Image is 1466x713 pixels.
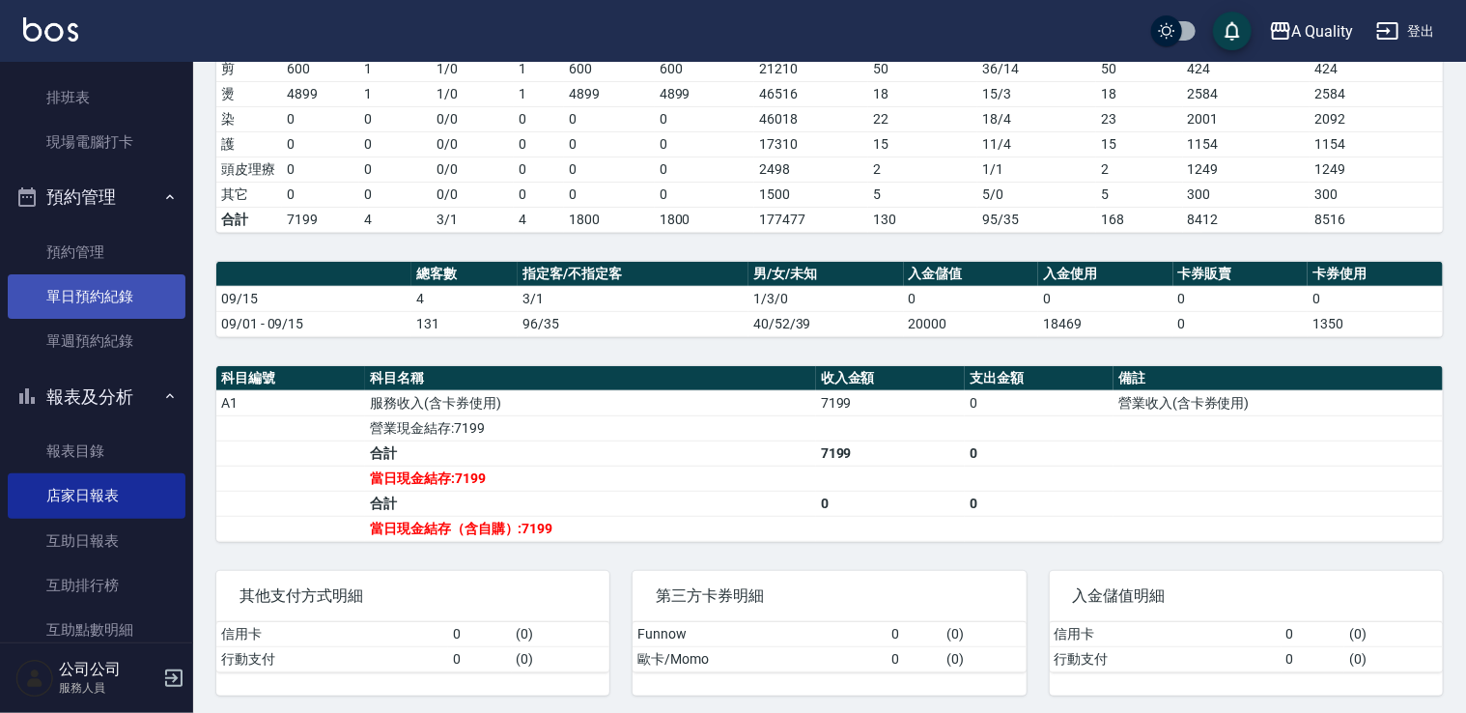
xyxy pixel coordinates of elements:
[754,106,868,131] td: 46018
[1038,286,1173,311] td: 0
[655,131,755,157] td: 0
[904,262,1039,287] th: 入金儲值
[411,262,518,287] th: 總客數
[942,646,1027,671] td: ( 0 )
[216,182,282,207] td: 其它
[514,131,564,157] td: 0
[564,106,655,131] td: 0
[1173,311,1309,336] td: 0
[977,207,1096,232] td: 95/35
[432,56,514,81] td: 1 / 0
[8,563,185,608] a: 互助排行榜
[282,81,359,106] td: 4899
[365,415,816,441] td: 營業現金結存:7199
[282,106,359,131] td: 0
[359,157,433,182] td: 0
[1173,286,1309,311] td: 0
[432,81,514,106] td: 1 / 0
[365,390,816,415] td: 服務收入(含卡券使用)
[564,207,655,232] td: 1800
[754,182,868,207] td: 1500
[1038,262,1173,287] th: 入金使用
[514,207,564,232] td: 4
[282,131,359,157] td: 0
[216,157,282,182] td: 頭皮理療
[1282,622,1345,647] td: 0
[514,56,564,81] td: 1
[655,207,755,232] td: 1800
[977,157,1096,182] td: 1 / 1
[965,390,1114,415] td: 0
[1096,131,1183,157] td: 15
[8,230,185,274] a: 預約管理
[816,441,965,466] td: 7199
[8,429,185,473] a: 報表目錄
[564,131,655,157] td: 0
[8,319,185,363] a: 單週預約紀錄
[888,622,942,647] td: 0
[655,106,755,131] td: 0
[633,622,887,647] td: Funnow
[1114,390,1443,415] td: 營業收入(含卡券使用)
[8,75,185,120] a: 排班表
[432,182,514,207] td: 0 / 0
[868,182,978,207] td: 5
[868,56,978,81] td: 50
[655,56,755,81] td: 600
[411,286,518,311] td: 4
[754,56,868,81] td: 21210
[216,207,282,232] td: 合計
[655,157,755,182] td: 0
[1344,622,1443,647] td: ( 0 )
[904,286,1039,311] td: 0
[216,106,282,131] td: 染
[432,106,514,131] td: 0 / 0
[8,372,185,422] button: 報表及分析
[1050,622,1443,672] table: a dense table
[1114,366,1443,391] th: 備註
[1310,157,1446,182] td: 1249
[365,466,816,491] td: 當日現金結存:7199
[977,131,1096,157] td: 11 / 4
[816,491,965,516] td: 0
[868,157,978,182] td: 2
[411,311,518,336] td: 131
[432,207,514,232] td: 3/1
[59,660,157,679] h5: 公司公司
[633,622,1026,672] table: a dense table
[216,81,282,106] td: 燙
[59,679,157,697] p: 服務人員
[216,622,448,647] td: 信用卡
[8,608,185,652] a: 互助點數明細
[754,131,868,157] td: 17310
[216,286,411,311] td: 09/15
[748,311,904,336] td: 40/52/39
[1308,262,1443,287] th: 卡券使用
[514,157,564,182] td: 0
[1183,131,1311,157] td: 1154
[1308,286,1443,311] td: 0
[754,81,868,106] td: 46516
[8,274,185,319] a: 單日預約紀錄
[240,586,586,606] span: 其他支付方式明細
[23,17,78,42] img: Logo
[868,81,978,106] td: 18
[518,311,748,336] td: 96/35
[977,56,1096,81] td: 36 / 14
[977,106,1096,131] td: 18 / 4
[365,441,816,466] td: 合計
[868,131,978,157] td: 15
[754,157,868,182] td: 2498
[1310,106,1446,131] td: 2092
[216,131,282,157] td: 護
[1183,81,1311,106] td: 2584
[1344,646,1443,671] td: ( 0 )
[748,262,904,287] th: 男/女/未知
[282,56,359,81] td: 600
[748,286,904,311] td: 1/3/0
[1292,19,1354,43] div: A Quality
[448,622,512,647] td: 0
[656,586,1002,606] span: 第三方卡券明細
[8,120,185,164] a: 現場電腦打卡
[868,207,978,232] td: 130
